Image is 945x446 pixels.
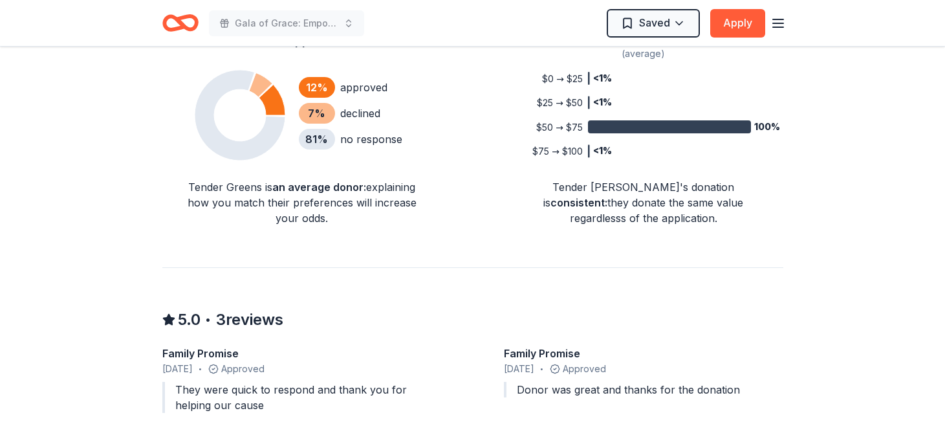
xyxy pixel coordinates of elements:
div: Approved [504,361,783,377]
tspan: $50 → $75 [536,122,583,133]
span: [DATE] [504,361,534,377]
tspan: $75 → $100 [532,146,583,157]
div: no response [340,131,402,147]
div: 81 % [299,129,335,150]
div: Tender [PERSON_NAME]'s donation is they donate the same value regardlesss of the application. [519,179,768,226]
div: (average) [504,46,783,61]
div: approved [340,80,387,95]
div: 7 % [299,103,335,124]
span: 5.0 [178,309,201,330]
span: 3 reviews [216,309,283,330]
span: • [199,364,202,374]
tspan: $25 → $50 [537,97,583,108]
span: • [540,364,543,374]
tspan: <1% [592,145,611,156]
div: declined [340,106,380,121]
div: Family Promise [162,346,442,361]
div: Tender Greens is explaining how you match their preferences will increase your odds. [178,179,426,226]
tspan: <1% [592,72,611,84]
span: • [204,313,211,327]
span: an average donor : [272,181,366,194]
tspan: $0 → $25 [542,73,583,84]
div: Donor was great and thanks for the donation [504,382,783,397]
a: Home [162,8,199,38]
span: consistent : [550,196,607,209]
tspan: 100% [754,121,780,132]
div: 12 % [299,77,335,98]
button: Gala of Grace: Empowering Futures for El Porvenir [209,10,364,36]
div: Approved [162,361,442,377]
button: Apply [710,9,765,38]
span: Gala of Grace: Empowering Futures for El Porvenir [235,16,338,31]
button: Saved [607,9,700,38]
span: Saved [639,14,670,31]
div: Family Promise [504,346,783,361]
span: [DATE] [162,361,193,377]
div: They were quick to respond and thank you for helping our cause [162,382,442,413]
tspan: <1% [592,96,611,107]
